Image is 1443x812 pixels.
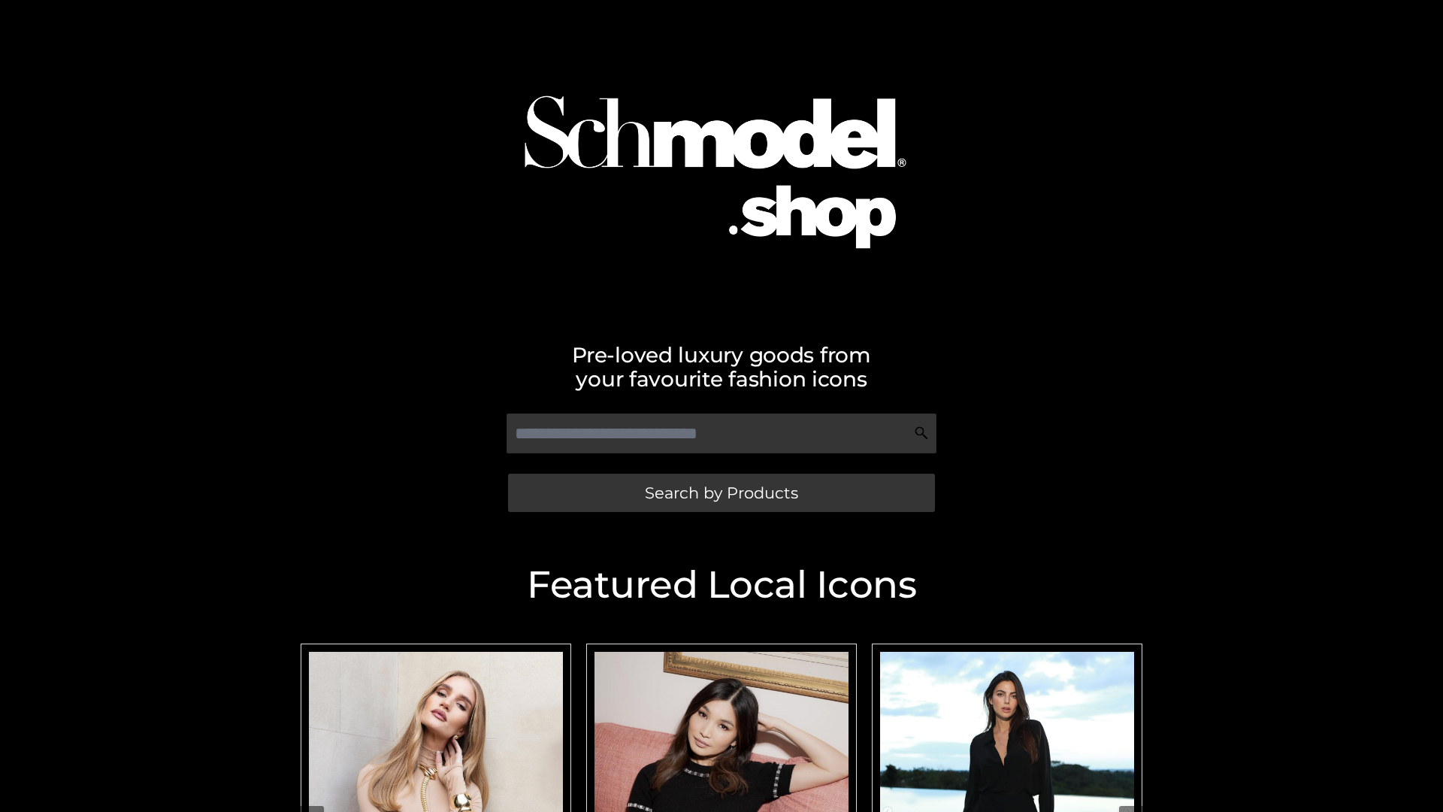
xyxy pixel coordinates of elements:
span: Search by Products [645,485,798,501]
a: Search by Products [508,474,935,512]
img: Search Icon [914,426,929,441]
h2: Pre-loved luxury goods from your favourite fashion icons [293,343,1150,391]
h2: Featured Local Icons​ [293,566,1150,604]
